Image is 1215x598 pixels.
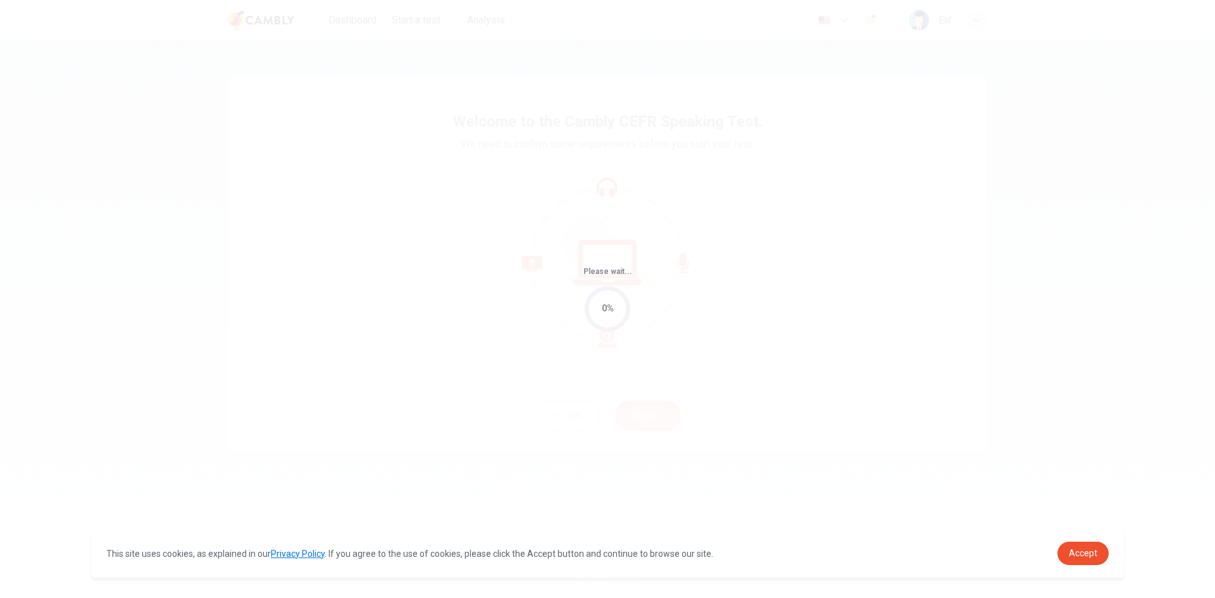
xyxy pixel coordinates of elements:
div: cookieconsent [91,529,1124,578]
span: Please wait... [583,267,632,276]
span: Accept [1069,548,1097,558]
a: Privacy Policy [271,549,325,559]
span: This site uses cookies, as explained in our . If you agree to the use of cookies, please click th... [106,549,713,559]
a: dismiss cookie message [1057,542,1109,565]
div: 0% [602,301,614,316]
